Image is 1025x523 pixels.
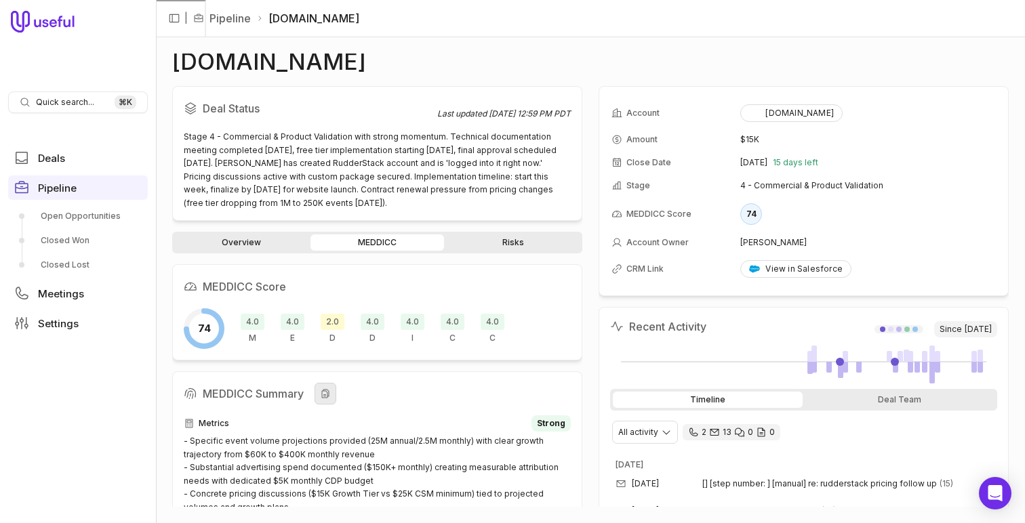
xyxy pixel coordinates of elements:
time: [DATE] [632,505,659,516]
span: Since [934,321,997,337]
span: | [184,10,188,26]
span: D [369,333,376,343]
span: rudderstack pricing follow up [702,505,819,516]
a: View in Salesforce [740,260,851,278]
span: 15 emails in thread [940,478,953,489]
span: 2.0 [321,314,344,330]
div: [DOMAIN_NAME] [749,108,834,119]
a: MEDDICC [310,234,443,251]
span: Close Date [626,157,671,168]
span: C [449,333,456,343]
span: 4.0 [361,314,384,330]
div: 2 calls and 13 email threads [683,424,780,440]
span: I [411,333,414,343]
div: Open Intercom Messenger [979,477,1011,509]
span: Stage [626,180,650,191]
a: Pipeline [209,10,251,26]
span: Strong [537,418,565,429]
span: 4.0 [241,314,264,330]
div: Decision Process [361,314,384,343]
span: 4.0 [441,314,464,330]
span: 16 emails in thread [822,505,836,516]
span: Account Owner [626,237,689,248]
a: Closed Lost [8,254,148,276]
button: Collapse sidebar [164,8,184,28]
time: [DATE] [965,324,992,335]
span: 4.0 [401,314,424,330]
td: 4 - Commercial & Product Validation [740,175,996,196]
span: CRM Link [626,264,664,274]
span: MEDDICC Score [626,209,691,219]
td: $15K [740,129,996,150]
span: D [329,333,336,343]
span: Account [626,108,660,119]
span: 74 [198,320,211,337]
a: Pipeline [8,175,148,200]
span: E [290,333,295,343]
div: Metrics [184,415,571,432]
span: Quick search... [36,97,94,108]
h2: Recent Activity [610,318,706,335]
a: Overview [175,234,308,251]
a: Risks [447,234,580,251]
div: Decision Criteria [321,314,344,343]
time: [DATE] [740,157,767,168]
h2: MEDDICC Summary [184,383,571,404]
span: 4.0 [281,314,304,330]
td: [PERSON_NAME] [740,232,996,253]
div: 74 [740,203,762,225]
div: Champion [441,314,464,343]
li: [DOMAIN_NAME] [256,10,359,26]
a: Settings [8,311,148,335]
div: Deal Team [805,392,995,408]
kbd: ⌘ K [115,96,136,109]
span: Amount [626,134,658,145]
a: Open Opportunities [8,205,148,227]
div: Competition [481,314,504,343]
div: Timeline [613,392,803,408]
div: Metrics [241,314,264,343]
span: Settings [38,318,79,329]
span: Pipeline [38,183,77,193]
span: M [249,333,256,343]
h2: MEDDICC Score [184,276,571,297]
div: Overall MEDDICC score [184,308,224,349]
div: View in Salesforce [749,264,843,274]
time: [DATE] [616,459,643,469]
button: [DOMAIN_NAME] [740,104,843,122]
div: Last updated [437,108,571,119]
h2: Deal Status [184,98,437,119]
div: Economic Buyer [281,314,304,343]
span: [] [step number: ] [manual] re: rudderstack pricing follow up [702,478,937,489]
a: Closed Won [8,230,148,251]
a: Deals [8,146,148,170]
div: Pipeline submenu [8,205,148,276]
span: 15 days left [773,157,818,168]
span: Deals [38,153,65,163]
time: [DATE] [632,478,659,489]
a: Meetings [8,281,148,306]
span: C [489,333,496,343]
time: [DATE] 12:59 PM PDT [489,108,571,119]
h1: [DOMAIN_NAME] [172,54,366,70]
div: Indicate Pain [401,314,424,343]
div: Stage 4 - Commercial & Product Validation with strong momentum. Technical documentation meeting c... [184,130,571,209]
span: 4.0 [481,314,504,330]
span: Meetings [38,289,84,299]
